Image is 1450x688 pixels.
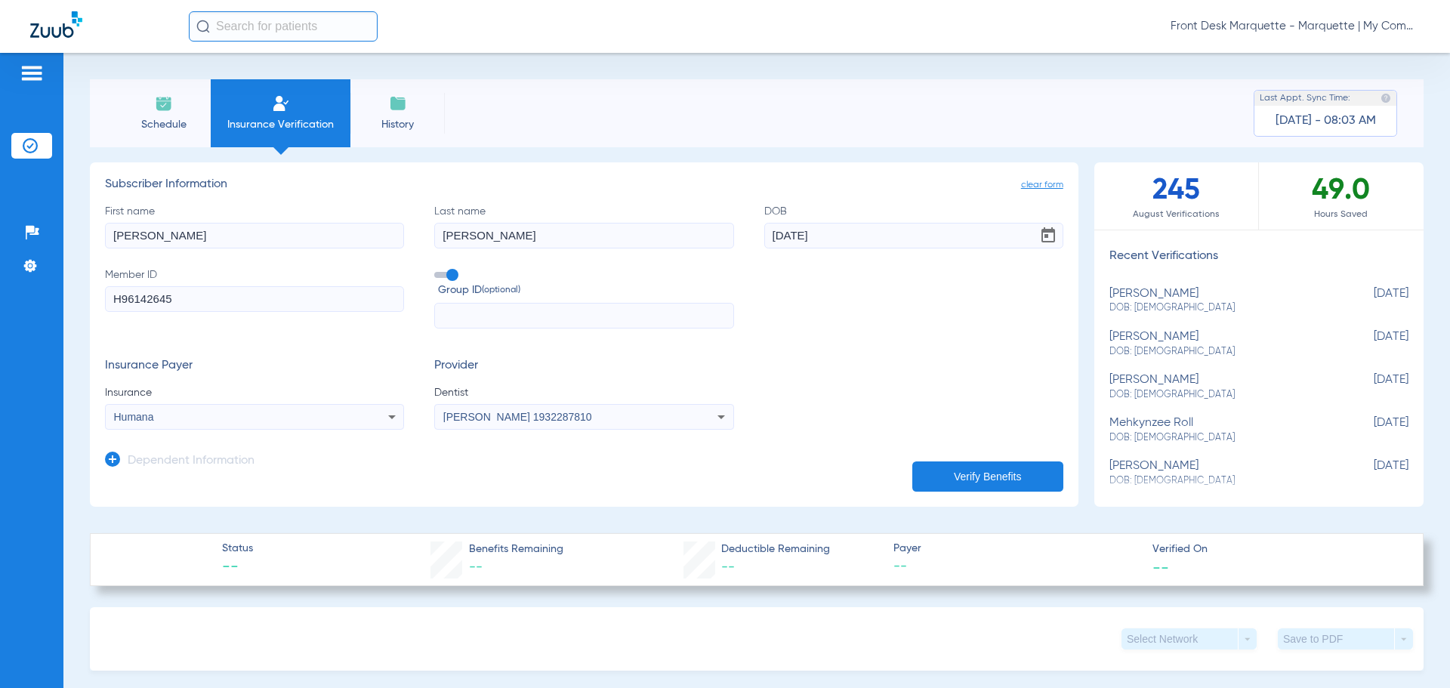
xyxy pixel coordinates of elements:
input: DOBOpen calendar [764,223,1063,248]
span: Hours Saved [1259,207,1424,222]
span: [DATE] [1333,330,1408,358]
h3: Recent Verifications [1094,249,1424,264]
span: clear form [1021,177,1063,193]
label: DOB [764,204,1063,248]
span: Insurance Verification [222,117,339,132]
span: Group ID [438,282,733,298]
img: Zuub Logo [30,11,82,38]
h3: Provider [434,359,733,374]
img: hamburger-icon [20,64,44,82]
div: [PERSON_NAME] [1109,459,1333,487]
div: 245 [1094,162,1259,230]
img: last sync help info [1381,93,1391,103]
span: [DATE] [1333,287,1408,315]
h3: Subscriber Information [105,177,1063,193]
input: Member ID [105,286,404,312]
span: Dentist [434,385,733,400]
input: Search for patients [189,11,378,42]
small: (optional) [482,282,520,298]
div: 49.0 [1259,162,1424,230]
img: Schedule [155,94,173,113]
button: Open calendar [1033,221,1063,251]
span: Verified On [1152,541,1399,557]
div: [PERSON_NAME] [1109,287,1333,315]
span: -- [1152,559,1169,575]
span: DOB: [DEMOGRAPHIC_DATA] [1109,431,1333,445]
img: Manual Insurance Verification [272,94,290,113]
label: First name [105,204,404,248]
span: August Verifications [1094,207,1258,222]
button: Verify Benefits [912,461,1063,492]
span: [DATE] [1333,459,1408,487]
img: Search Icon [196,20,210,33]
span: History [362,117,433,132]
div: mehkynzee roll [1109,416,1333,444]
span: DOB: [DEMOGRAPHIC_DATA] [1109,474,1333,488]
span: DOB: [DEMOGRAPHIC_DATA] [1109,388,1333,402]
span: [PERSON_NAME] 1932287810 [443,411,592,423]
span: -- [469,560,483,574]
input: Last name [434,223,733,248]
span: Benefits Remaining [469,541,563,557]
span: -- [721,560,735,574]
span: DOB: [DEMOGRAPHIC_DATA] [1109,301,1333,315]
h3: Insurance Payer [105,359,404,374]
span: Insurance [105,385,404,400]
span: -- [222,557,253,578]
h3: Dependent Information [128,454,255,469]
span: DOB: [DEMOGRAPHIC_DATA] [1109,345,1333,359]
iframe: Chat Widget [1374,615,1450,688]
span: Payer [893,541,1140,557]
span: [DATE] - 08:03 AM [1276,113,1376,128]
div: [PERSON_NAME] [1109,373,1333,401]
span: Front Desk Marquette - Marquette | My Community Dental Centers [1171,19,1420,34]
span: Status [222,541,253,557]
span: [DATE] [1333,416,1408,444]
span: Last Appt. Sync Time: [1260,91,1350,106]
input: First name [105,223,404,248]
label: Last name [434,204,733,248]
span: -- [893,557,1140,576]
div: [PERSON_NAME] [1109,330,1333,358]
span: Humana [114,411,154,423]
label: Member ID [105,267,404,329]
span: Deductible Remaining [721,541,830,557]
span: [DATE] [1333,373,1408,401]
span: Schedule [128,117,199,132]
img: History [389,94,407,113]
